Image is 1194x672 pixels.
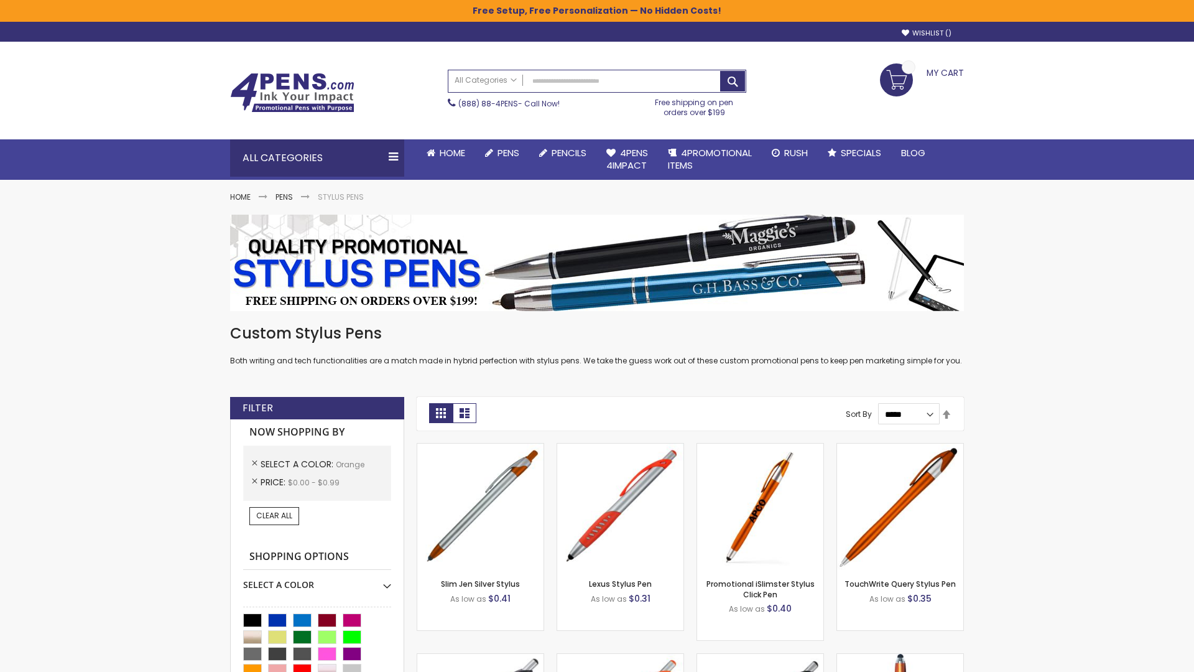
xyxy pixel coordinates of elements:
[902,29,951,38] a: Wishlist
[230,324,964,366] div: Both writing and tech functionalities are a match made in hybrid perfection with stylus pens. We ...
[529,139,596,167] a: Pencils
[762,139,818,167] a: Rush
[429,403,453,423] strong: Grid
[275,192,293,202] a: Pens
[767,602,792,615] span: $0.40
[557,443,683,454] a: Lexus Stylus Pen-Orange
[891,139,935,167] a: Blog
[668,146,752,172] span: 4PROMOTIONAL ITEMS
[230,73,354,113] img: 4Pens Custom Pens and Promotional Products
[261,458,336,470] span: Select A Color
[243,544,391,571] strong: Shopping Options
[642,93,747,118] div: Free shipping on pen orders over $199
[318,192,364,202] strong: Stylus Pens
[869,594,905,604] span: As low as
[837,443,963,454] a: TouchWrite Query Stylus Pen-Orange
[706,579,815,599] a: Promotional iSlimster Stylus Click Pen
[557,444,683,570] img: Lexus Stylus Pen-Orange
[256,510,292,521] span: Clear All
[901,146,925,159] span: Blog
[697,443,823,454] a: Promotional iSlimster Stylus Click Pen-Orange
[697,444,823,570] img: Promotional iSlimster Stylus Click Pen-Orange
[606,146,648,172] span: 4Pens 4impact
[448,70,523,91] a: All Categories
[907,592,932,605] span: $0.35
[658,139,762,180] a: 4PROMOTIONALITEMS
[450,594,486,604] span: As low as
[845,579,956,589] a: TouchWrite Query Stylus Pen
[837,653,963,664] a: TouchWrite Command Stylus Pen-Orange
[697,653,823,664] a: Lexus Metallic Stylus Pen-Orange
[230,215,964,311] img: Stylus Pens
[841,146,881,159] span: Specials
[458,98,560,109] span: - Call Now!
[591,594,627,604] span: As low as
[818,139,891,167] a: Specials
[729,604,765,614] span: As low as
[441,579,520,589] a: Slim Jen Silver Stylus
[475,139,529,167] a: Pens
[784,146,808,159] span: Rush
[261,476,288,488] span: Price
[336,459,364,470] span: Orange
[417,443,544,454] a: Slim Jen Silver Stylus-Orange
[596,139,658,180] a: 4Pens4impact
[417,139,475,167] a: Home
[417,444,544,570] img: Slim Jen Silver Stylus-Orange
[458,98,518,109] a: (888) 88-4PENS
[497,146,519,159] span: Pens
[440,146,465,159] span: Home
[243,570,391,591] div: Select A Color
[230,139,404,177] div: All Categories
[837,444,963,570] img: TouchWrite Query Stylus Pen-Orange
[455,75,517,85] span: All Categories
[629,592,650,605] span: $0.31
[243,401,273,415] strong: Filter
[230,324,964,343] h1: Custom Stylus Pens
[249,507,299,525] a: Clear All
[488,592,511,605] span: $0.41
[557,653,683,664] a: Boston Silver Stylus Pen-Orange
[417,653,544,664] a: Boston Stylus Pen-Orange
[846,409,872,419] label: Sort By
[589,579,652,589] a: Lexus Stylus Pen
[288,477,340,488] span: $0.00 - $0.99
[230,192,251,202] a: Home
[243,419,391,446] strong: Now Shopping by
[552,146,586,159] span: Pencils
